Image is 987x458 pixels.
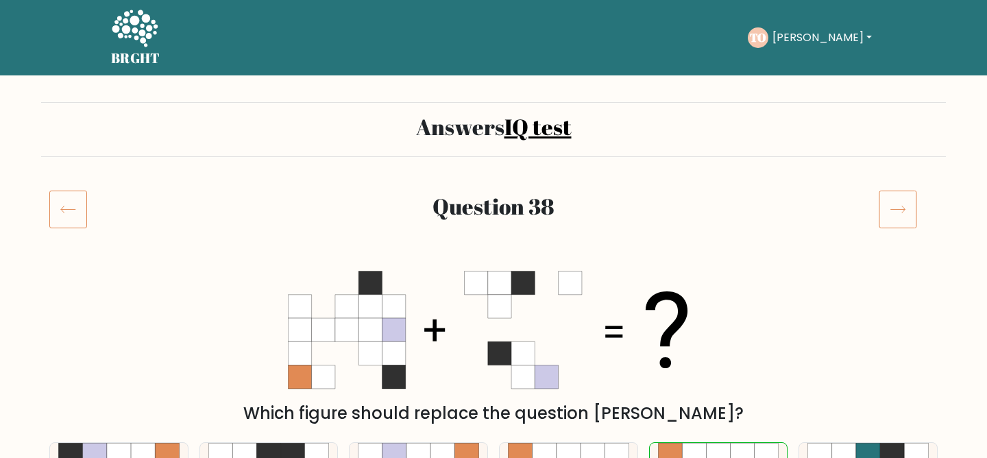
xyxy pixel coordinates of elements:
button: [PERSON_NAME] [768,29,876,47]
h2: Question 38 [125,193,862,219]
a: IQ test [504,112,572,141]
div: Which figure should replace the question [PERSON_NAME]? [58,401,929,426]
text: TO [750,29,766,45]
h5: BRGHT [111,50,160,67]
h2: Answers [49,114,938,140]
a: BRGHT [111,5,160,70]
